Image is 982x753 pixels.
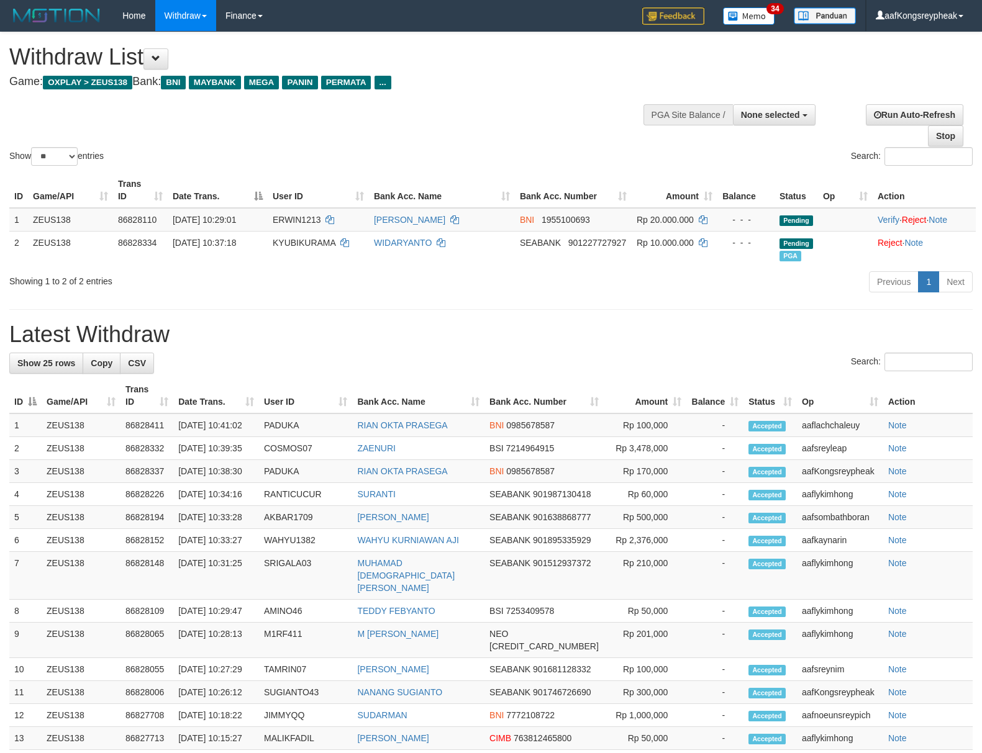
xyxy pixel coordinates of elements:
[259,413,353,437] td: PADUKA
[113,173,168,208] th: Trans ID: activate to sort column ascending
[506,606,555,616] span: Copy 7253409578 to clipboard
[797,529,883,552] td: aafkaynarin
[173,483,259,506] td: [DATE] 10:34:16
[9,623,42,658] td: 9
[9,437,42,460] td: 2
[533,558,591,568] span: Copy 901512937372 to clipboard
[321,76,371,89] span: PERMATA
[173,727,259,750] td: [DATE] 10:15:27
[118,215,157,225] span: 86828110
[42,529,120,552] td: ZEUS138
[352,378,484,413] th: Bank Acc. Name: activate to sort column ascending
[686,529,743,552] td: -
[273,238,335,248] span: KYUBIKURAMA
[939,271,973,292] a: Next
[120,460,173,483] td: 86828337
[120,704,173,727] td: 86827708
[120,378,173,413] th: Trans ID: activate to sort column ascending
[173,378,259,413] th: Date Trans.: activate to sort column ascending
[357,629,439,639] a: M [PERSON_NAME]
[489,443,504,453] span: BSI
[489,641,599,651] span: Copy 5859459280659524 to clipboard
[9,413,42,437] td: 1
[120,552,173,600] td: 86828148
[851,353,973,371] label: Search:
[637,238,694,248] span: Rp 10.000.000
[686,483,743,506] td: -
[173,623,259,658] td: [DATE] 10:28:13
[918,271,939,292] a: 1
[259,378,353,413] th: User ID: activate to sort column ascending
[873,208,976,232] td: · ·
[42,437,120,460] td: ZEUS138
[904,238,923,248] a: Note
[91,358,112,368] span: Copy
[173,238,236,248] span: [DATE] 10:37:18
[604,506,686,529] td: Rp 500,000
[120,658,173,681] td: 86828055
[533,535,591,545] span: Copy 901895335929 to clipboard
[686,704,743,727] td: -
[357,733,429,743] a: [PERSON_NAME]
[604,552,686,600] td: Rp 210,000
[888,420,907,430] a: Note
[797,483,883,506] td: aaflykimhong
[741,110,800,120] span: None selected
[120,529,173,552] td: 86828152
[686,623,743,658] td: -
[173,704,259,727] td: [DATE] 10:18:22
[357,466,447,476] a: RIAN OKTA PRASEGA
[489,733,511,743] span: CIMB
[797,704,883,727] td: aafnoeunsreypich
[748,536,786,546] span: Accepted
[168,173,268,208] th: Date Trans.: activate to sort column descending
[128,358,146,368] span: CSV
[259,727,353,750] td: MALIKFADIL
[794,7,856,24] img: panduan.png
[748,513,786,523] span: Accepted
[604,704,686,727] td: Rp 1,000,000
[282,76,317,89] span: PANIN
[357,664,429,674] a: [PERSON_NAME]
[120,506,173,529] td: 86828194
[506,466,555,476] span: Copy 0985678587 to clipboard
[748,467,786,477] span: Accepted
[9,208,28,232] td: 1
[259,460,353,483] td: PADUKA
[878,238,902,248] a: Reject
[888,710,907,720] a: Note
[520,215,534,225] span: BNI
[489,489,530,499] span: SEABANK
[9,460,42,483] td: 3
[928,125,963,147] a: Stop
[173,529,259,552] td: [DATE] 10:33:27
[17,358,75,368] span: Show 25 rows
[42,552,120,600] td: ZEUS138
[120,727,173,750] td: 86827713
[259,437,353,460] td: COSMOS07
[357,687,442,697] a: NANANG SUGIANTO
[189,76,241,89] span: MAYBANK
[9,552,42,600] td: 7
[722,237,770,249] div: - - -
[9,704,42,727] td: 12
[42,413,120,437] td: ZEUS138
[259,483,353,506] td: RANTICUCUR
[686,437,743,460] td: -
[43,76,132,89] span: OXPLAY > ZEUS138
[686,413,743,437] td: -
[873,231,976,266] td: ·
[120,681,173,704] td: 86828006
[604,460,686,483] td: Rp 170,000
[722,214,770,226] div: - - -
[733,104,816,125] button: None selected
[686,727,743,750] td: -
[533,664,591,674] span: Copy 901681128332 to clipboard
[42,378,120,413] th: Game/API: activate to sort column ascending
[632,173,717,208] th: Amount: activate to sort column ascending
[375,76,391,89] span: ...
[9,76,642,88] h4: Game: Bank:
[489,466,504,476] span: BNI
[797,623,883,658] td: aaflykimhong
[173,552,259,600] td: [DATE] 10:31:25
